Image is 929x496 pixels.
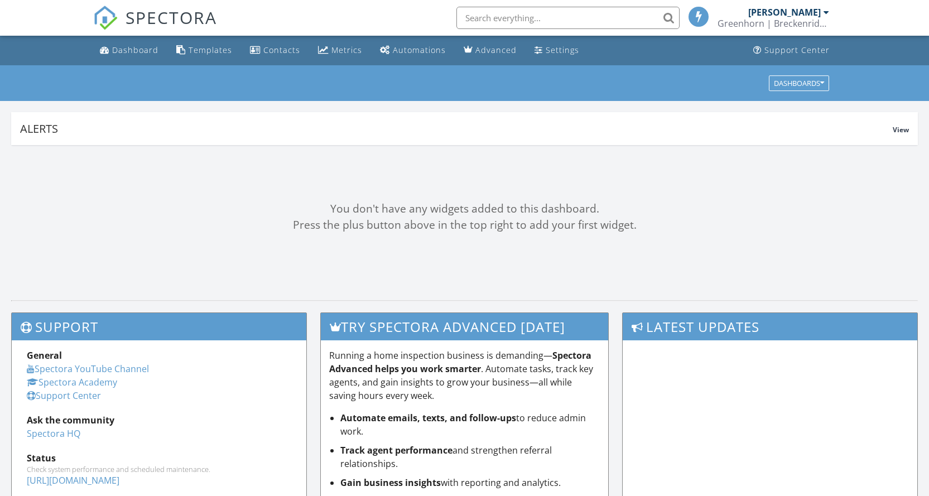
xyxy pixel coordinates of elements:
[112,45,158,55] div: Dashboard
[27,427,80,440] a: Spectora HQ
[546,45,579,55] div: Settings
[321,313,609,340] h3: Try spectora advanced [DATE]
[27,376,117,388] a: Spectora Academy
[764,45,830,55] div: Support Center
[340,412,516,424] strong: Automate emails, texts, and follow-ups
[340,411,600,438] li: to reduce admin work.
[95,40,163,61] a: Dashboard
[331,45,362,55] div: Metrics
[475,45,517,55] div: Advanced
[329,349,600,402] p: Running a home inspection business is demanding— . Automate tasks, track key agents, and gain ins...
[749,40,834,61] a: Support Center
[774,79,824,87] div: Dashboards
[172,40,237,61] a: Templates
[263,45,300,55] div: Contacts
[246,40,305,61] a: Contacts
[340,444,600,470] li: and strengthen referral relationships.
[623,313,917,340] h3: Latest Updates
[456,7,680,29] input: Search everything...
[27,465,291,474] div: Check system performance and scheduled maintenance.
[376,40,450,61] a: Automations (Basic)
[393,45,446,55] div: Automations
[93,6,118,30] img: The Best Home Inspection Software - Spectora
[11,217,918,233] div: Press the plus button above in the top right to add your first widget.
[748,7,821,18] div: [PERSON_NAME]
[12,313,306,340] h3: Support
[893,125,909,134] span: View
[11,201,918,217] div: You don't have any widgets added to this dashboard.
[530,40,584,61] a: Settings
[459,40,521,61] a: Advanced
[189,45,232,55] div: Templates
[329,349,591,375] strong: Spectora Advanced helps you work smarter
[27,349,62,362] strong: General
[769,75,829,91] button: Dashboards
[27,474,119,487] a: [URL][DOMAIN_NAME]
[27,413,291,427] div: Ask the community
[20,121,893,136] div: Alerts
[126,6,217,29] span: SPECTORA
[314,40,367,61] a: Metrics
[93,15,217,38] a: SPECTORA
[340,444,453,456] strong: Track agent performance
[718,18,829,29] div: Greenhorn | Breckenridge, LLC
[340,476,441,489] strong: Gain business insights
[27,363,149,375] a: Spectora YouTube Channel
[27,451,291,465] div: Status
[27,389,101,402] a: Support Center
[340,476,600,489] li: with reporting and analytics.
